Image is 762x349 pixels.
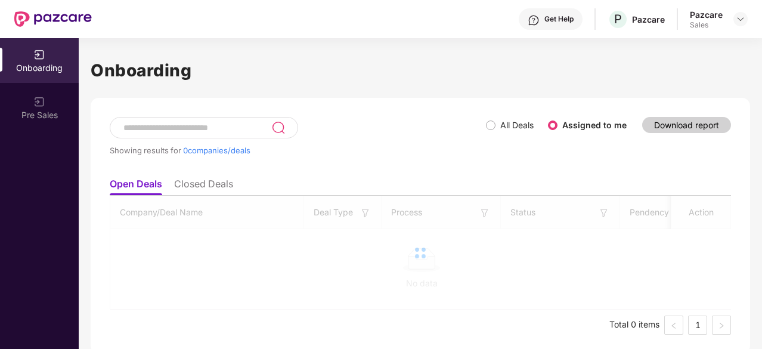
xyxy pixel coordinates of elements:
[712,316,731,335] button: right
[689,316,707,334] a: 1
[688,316,707,335] li: 1
[91,57,750,84] h1: Onboarding
[33,96,45,108] img: svg+xml;base64,PHN2ZyB3aWR0aD0iMjAiIGhlaWdodD0iMjAiIHZpZXdCb3g9IjAgMCAyMCAyMCIgZmlsbD0ibm9uZSIgeG...
[562,120,627,130] label: Assigned to me
[500,120,534,130] label: All Deals
[712,316,731,335] li: Next Page
[33,49,45,61] img: svg+xml;base64,PHN2ZyB3aWR0aD0iMjAiIGhlaWdodD0iMjAiIHZpZXdCb3g9IjAgMCAyMCAyMCIgZmlsbD0ibm9uZSIgeG...
[736,14,745,24] img: svg+xml;base64,PHN2ZyBpZD0iRHJvcGRvd24tMzJ4MzIiIHhtbG5zPSJodHRwOi8vd3d3LnczLm9yZy8yMDAwL3N2ZyIgd2...
[670,322,677,329] span: left
[183,146,250,155] span: 0 companies/deals
[110,178,162,195] li: Open Deals
[614,12,622,26] span: P
[110,146,486,155] div: Showing results for
[544,14,574,24] div: Get Help
[718,322,725,329] span: right
[664,316,683,335] button: left
[528,14,540,26] img: svg+xml;base64,PHN2ZyBpZD0iSGVscC0zMngzMiIgeG1sbnM9Imh0dHA6Ly93d3cudzMub3JnLzIwMDAvc3ZnIiB3aWR0aD...
[609,316,659,335] li: Total 0 items
[271,121,285,135] img: svg+xml;base64,PHN2ZyB3aWR0aD0iMjQiIGhlaWdodD0iMjUiIHZpZXdCb3g9IjAgMCAyNCAyNSIgZmlsbD0ibm9uZSIgeG...
[690,9,723,20] div: Pazcare
[690,20,723,30] div: Sales
[642,117,731,133] button: Download report
[664,316,683,335] li: Previous Page
[174,178,233,195] li: Closed Deals
[14,11,92,27] img: New Pazcare Logo
[632,14,665,25] div: Pazcare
